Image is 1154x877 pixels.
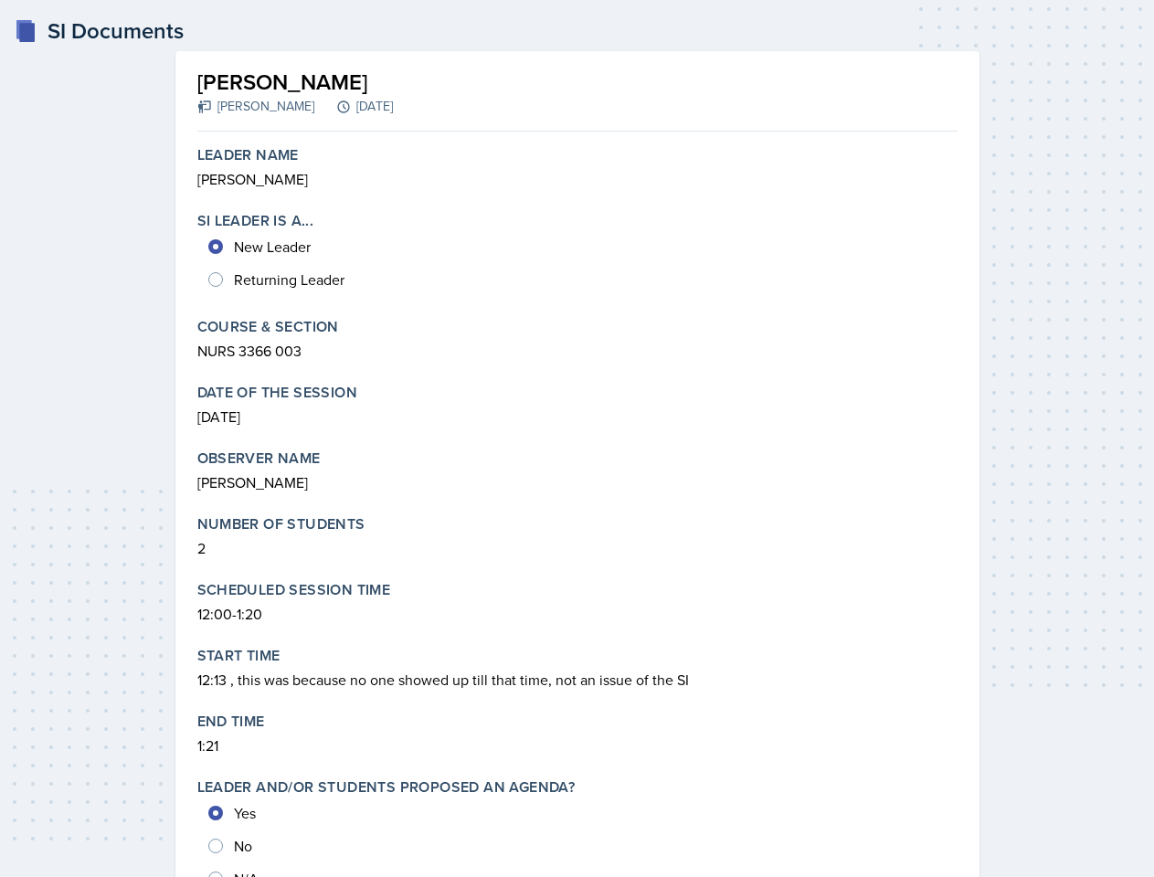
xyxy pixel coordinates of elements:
[197,603,958,625] p: 12:00-1:20
[197,471,958,493] p: [PERSON_NAME]
[197,734,958,756] p: 1:21
[15,15,184,48] a: SI Documents
[197,537,958,559] p: 2
[197,384,358,402] label: Date of the Session
[197,515,365,534] label: Number of Students
[197,647,281,665] label: Start Time
[197,66,393,99] h2: [PERSON_NAME]
[197,168,958,190] p: [PERSON_NAME]
[197,318,339,336] label: Course & Section
[197,146,299,164] label: Leader Name
[197,212,314,230] label: SI Leader is a...
[197,406,958,428] p: [DATE]
[314,97,393,116] div: [DATE]
[197,97,314,116] div: [PERSON_NAME]
[197,713,265,731] label: End Time
[197,340,958,362] p: NURS 3366 003
[197,778,576,797] label: Leader and/or students proposed an agenda?
[197,581,391,599] label: Scheduled session time
[197,449,321,468] label: Observer name
[197,669,958,691] p: 12:13 , this was because no one showed up till that time, not an issue of the SI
